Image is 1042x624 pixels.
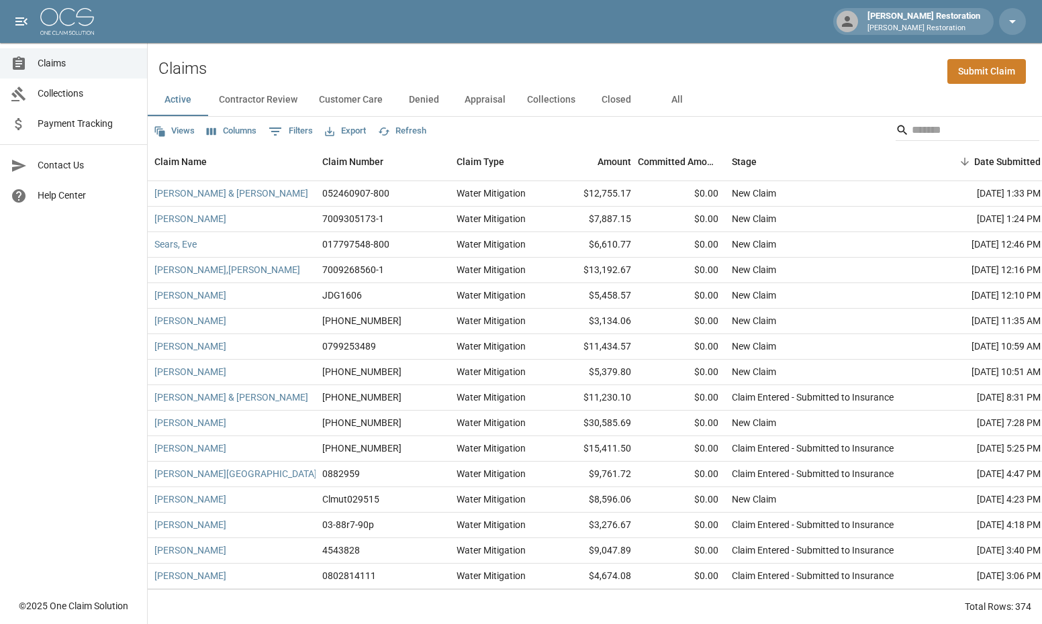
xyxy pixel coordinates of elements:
[551,487,638,513] div: $8,596.06
[638,385,725,411] div: $0.00
[598,143,631,180] div: Amount
[38,56,136,70] span: Claims
[150,121,198,142] button: Views
[154,441,226,455] a: [PERSON_NAME]
[551,207,638,232] div: $7,887.15
[154,492,226,506] a: [PERSON_NAME]
[154,416,226,429] a: [PERSON_NAME]
[896,119,1039,144] div: Search
[154,314,226,327] a: [PERSON_NAME]
[638,334,725,360] div: $0.00
[154,187,308,200] a: [PERSON_NAME] & [PERSON_NAME]
[457,187,526,200] div: Water Mitigation
[732,467,894,480] div: Claim Entered - Submitted to Insurance
[457,518,526,531] div: Water Mitigation
[638,309,725,334] div: $0.00
[322,365,401,378] div: 01-009-148246
[154,518,226,531] a: [PERSON_NAME]
[148,143,316,180] div: Claim Name
[322,569,376,582] div: 0802814111
[154,391,308,404] a: [PERSON_NAME] & [PERSON_NAME]
[647,84,707,116] button: All
[638,462,725,487] div: $0.00
[638,513,725,538] div: $0.00
[551,411,638,436] div: $30,585.69
[457,492,526,506] div: Water Mitigation
[322,416,401,429] div: (520) 664-7629
[974,143,1041,180] div: Date Submitted
[322,467,360,480] div: 0882959
[457,467,526,480] div: Water Mitigation
[203,121,260,142] button: Select columns
[732,569,894,582] div: Claim Entered - Submitted to Insurance
[375,121,430,142] button: Refresh
[308,84,393,116] button: Customer Care
[867,23,980,34] p: [PERSON_NAME] Restoration
[551,181,638,207] div: $12,755.17
[322,143,383,180] div: Claim Number
[638,564,725,589] div: $0.00
[638,283,725,309] div: $0.00
[19,599,128,613] div: © 2025 One Claim Solution
[551,538,638,564] div: $9,047.89
[322,121,369,142] button: Export
[322,543,360,557] div: 4543828
[265,121,316,142] button: Show filters
[154,543,226,557] a: [PERSON_NAME]
[732,391,894,404] div: Claim Entered - Submitted to Insurance
[551,143,638,180] div: Amount
[154,365,226,378] a: [PERSON_NAME]
[154,340,226,353] a: [PERSON_NAME]
[965,600,1031,613] div: Total Rows: 374
[732,314,776,327] div: New Claim
[154,467,317,480] a: [PERSON_NAME][GEOGRAPHIC_DATA]
[457,543,526,557] div: Water Mitigation
[947,59,1026,84] a: Submit Claim
[148,84,208,116] button: Active
[551,462,638,487] div: $9,761.72
[450,143,551,180] div: Claim Type
[154,143,207,180] div: Claim Name
[154,569,226,582] a: [PERSON_NAME]
[38,87,136,101] span: Collections
[457,340,526,353] div: Water Mitigation
[457,143,504,180] div: Claim Type
[8,8,35,35] button: open drawer
[158,59,207,79] h2: Claims
[638,181,725,207] div: $0.00
[38,189,136,203] span: Help Center
[322,187,389,200] div: 052460907-800
[457,569,526,582] div: Water Mitigation
[457,416,526,429] div: Water Mitigation
[457,263,526,276] div: Water Mitigation
[732,365,776,378] div: New Claim
[551,436,638,462] div: $15,411.50
[457,289,526,302] div: Water Mitigation
[154,263,300,276] a: [PERSON_NAME],[PERSON_NAME]
[551,513,638,538] div: $3,276.67
[638,487,725,513] div: $0.00
[322,212,384,225] div: 7009305173-1
[732,518,894,531] div: Claim Entered - Submitted to Insurance
[551,309,638,334] div: $3,134.06
[551,334,638,360] div: $11,434.57
[316,143,450,180] div: Claim Number
[457,441,526,455] div: Water Mitigation
[457,238,526,251] div: Water Mitigation
[551,232,638,258] div: $6,610.77
[955,152,974,171] button: Sort
[208,84,308,116] button: Contractor Review
[457,391,526,404] div: Water Mitigation
[40,8,94,35] img: ocs-logo-white-transparent.png
[322,518,374,531] div: 03-88r7-90p
[322,263,384,276] div: 7009268560-1
[638,538,725,564] div: $0.00
[732,187,776,200] div: New Claim
[454,84,516,116] button: Appraisal
[154,289,226,302] a: [PERSON_NAME]
[322,492,379,506] div: Clmut029515
[322,340,376,353] div: 0799253489
[38,158,136,172] span: Contact Us
[732,340,776,353] div: New Claim
[551,283,638,309] div: $5,458.57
